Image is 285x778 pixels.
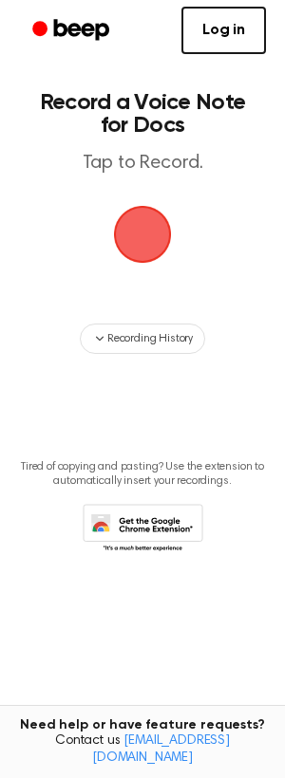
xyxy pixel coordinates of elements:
[11,733,274,767] span: Contact us
[107,330,193,347] span: Recording History
[80,324,205,354] button: Recording History
[181,7,266,54] a: Log in
[15,460,270,489] p: Tired of copying and pasting? Use the extension to automatically insert your recordings.
[34,152,251,176] p: Tap to Record.
[114,206,171,263] img: Beep Logo
[34,91,251,137] h1: Record a Voice Note for Docs
[19,12,126,49] a: Beep
[92,734,230,765] a: [EMAIL_ADDRESS][DOMAIN_NAME]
